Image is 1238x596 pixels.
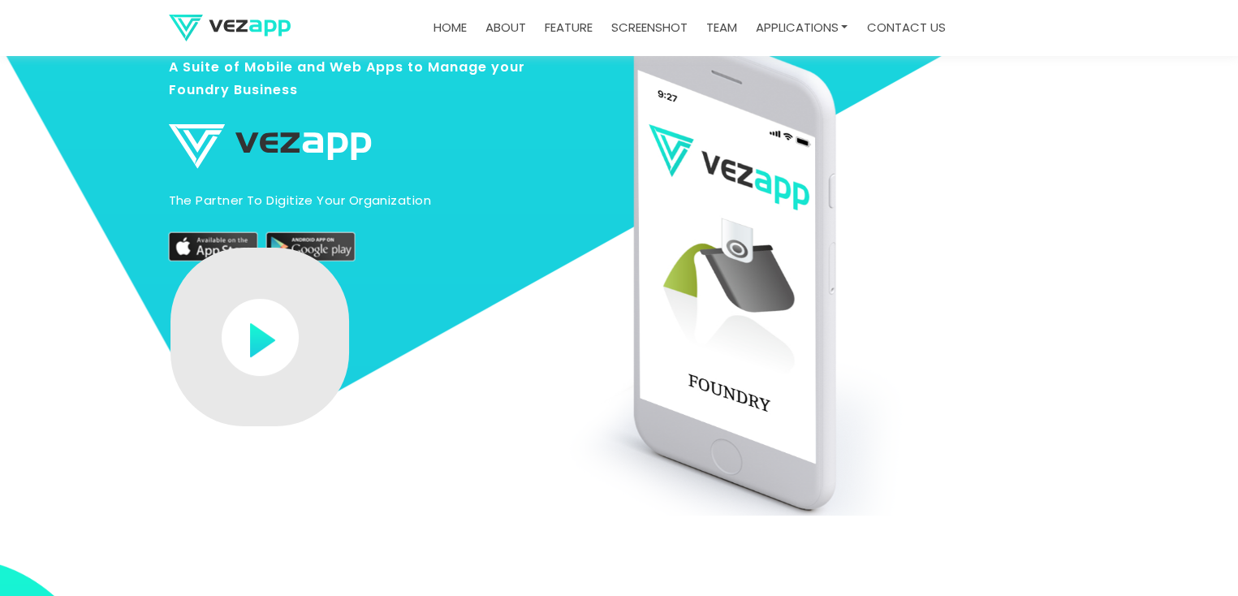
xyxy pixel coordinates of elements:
[605,12,694,44] a: screenshot
[222,299,299,376] img: play-button
[169,123,372,168] img: logo
[169,232,258,261] img: appstore
[700,12,744,44] a: team
[749,12,855,44] a: Applications
[169,189,546,211] p: The partner to digitize your organization
[554,16,967,572] img: slider-caption
[860,12,951,44] a: contact us
[169,15,291,41] img: logo
[479,12,533,44] a: about
[169,55,546,117] h3: A Suite of Mobile and Web Apps to Manage your Foundry Business
[538,12,599,44] a: feature
[427,12,473,44] a: Home
[266,232,356,261] img: play-store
